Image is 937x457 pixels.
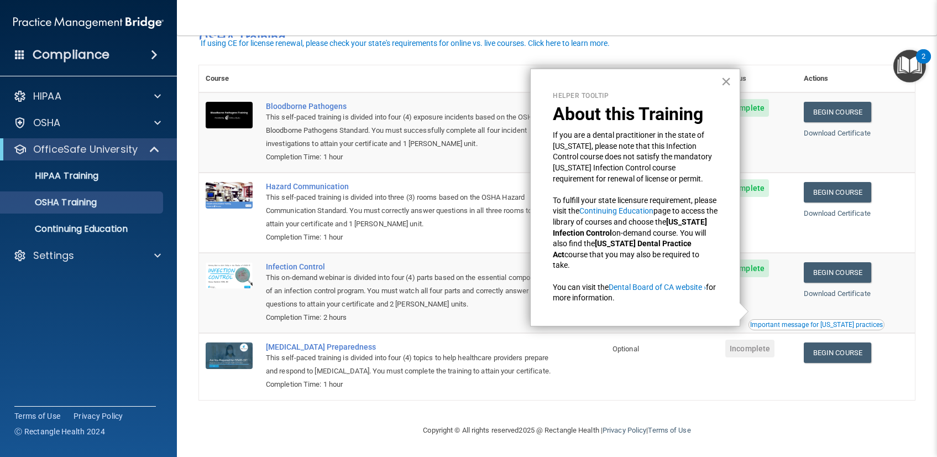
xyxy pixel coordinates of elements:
[579,206,653,215] a: Continuing Education
[719,65,797,92] th: Status
[553,196,718,216] span: To fulfill your state licensure requirement, please visit the
[553,130,718,184] p: If you are a dental practitioner in the state of [US_STATE], please note that this Infection Cont...
[603,426,646,434] a: Privacy Policy
[553,217,709,237] strong: [US_STATE] Infection Control
[721,72,731,90] button: Close
[725,179,769,197] span: Complete
[266,191,551,231] div: This self-paced training is divided into three (3) rooms based on the OSHA Hazard Communication S...
[748,319,884,330] button: Read this if you are a dental practitioner in the state of CA
[804,102,871,122] a: Begin Course
[14,411,60,422] a: Terms of Use
[266,311,551,324] div: Completion Time: 2 hours
[553,283,609,292] span: You can visit the
[804,209,871,217] a: Download Certificate
[266,378,551,391] div: Completion Time: 1 hour
[74,411,123,422] a: Privacy Policy
[266,262,551,271] div: Infection Control
[804,262,871,283] a: Begin Course
[553,250,701,270] span: course that you may also be required to take.
[266,342,551,351] div: [MEDICAL_DATA] Preparedness
[266,271,551,311] div: This on-demand webinar is divided into four (4) parts based on the essential components of an inf...
[266,351,551,378] div: This self-paced training is divided into four (4) topics to help healthcare providers prepare and...
[14,426,105,437] span: Ⓒ Rectangle Health 2024
[201,39,610,47] div: If using CE for license renewal, please check your state's requirements for online vs. live cours...
[553,103,718,124] p: About this Training
[266,102,551,111] div: Bloodborne Pathogens
[33,116,61,129] p: OSHA
[266,231,551,244] div: Completion Time: 1 hour
[266,182,551,191] div: Hazard Communication
[553,239,693,259] strong: [US_STATE] Dental Practice Act
[725,99,769,117] span: Complete
[13,12,164,34] img: PMB logo
[658,65,719,92] th: Expires On
[609,283,706,292] a: Dental Board of CA website ›
[882,381,924,423] iframe: Drift Widget Chat Controller
[355,413,759,448] div: Copyright © All rights reserved 2025 @ Rectangle Health | |
[804,182,871,202] a: Begin Course
[266,111,551,150] div: This self-paced training is divided into four (4) exposure incidents based on the OSHA Bloodborne...
[199,65,259,92] th: Course
[199,30,915,46] h4: OSHA Training
[33,47,109,63] h4: Compliance
[33,143,138,156] p: OfficeSafe University
[553,206,719,226] span: page to access the library of courses and choose the
[725,340,774,357] span: Incomplete
[33,249,74,262] p: Settings
[750,321,883,328] div: Important message for [US_STATE] practices
[606,65,658,92] th: Required
[922,56,925,71] div: 2
[804,289,871,298] a: Download Certificate
[893,50,926,82] button: Open Resource Center, 2 new notifications
[7,170,98,181] p: HIPAA Training
[804,129,871,137] a: Download Certificate
[648,426,690,434] a: Terms of Use
[553,91,718,101] p: Helper Tooltip
[266,150,551,164] div: Completion Time: 1 hour
[797,65,915,92] th: Actions
[553,228,708,248] span: on-demand course. You will also find the
[7,224,158,235] p: Continuing Education
[725,259,769,277] span: Complete
[33,90,61,103] p: HIPAA
[613,345,639,353] span: Optional
[804,342,871,363] a: Begin Course
[7,197,97,208] p: OSHA Training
